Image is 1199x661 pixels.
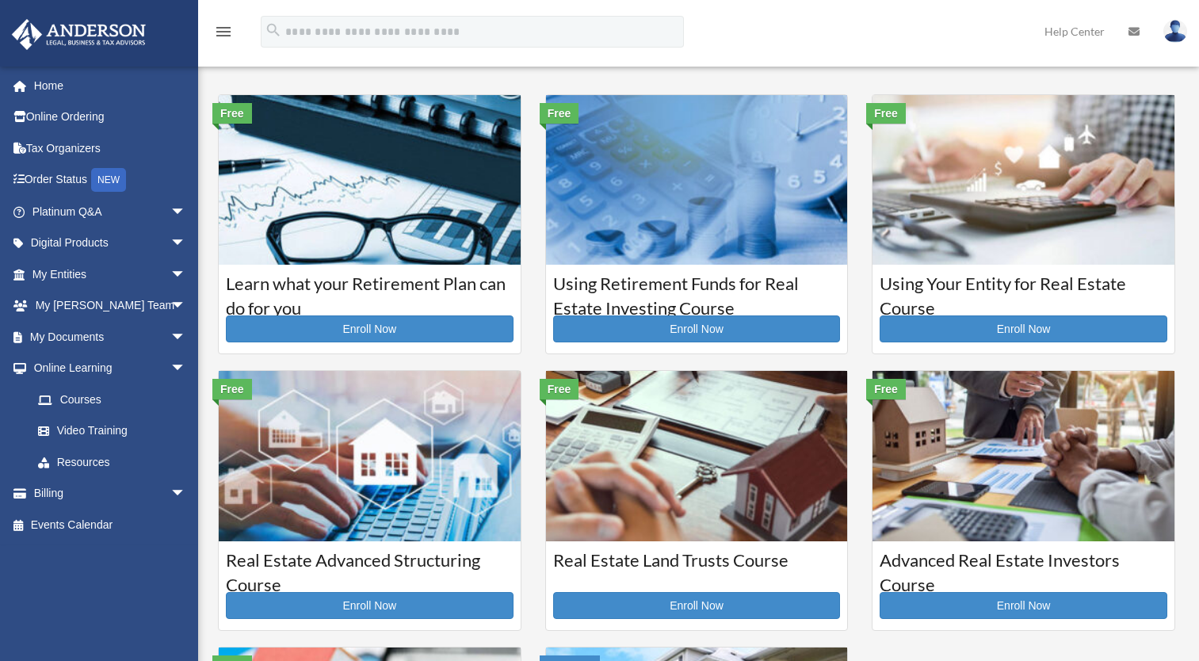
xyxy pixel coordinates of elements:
h3: Learn what your Retirement Plan can do for you [226,272,514,311]
a: Home [11,70,210,101]
div: Free [540,103,579,124]
a: menu [214,28,233,41]
a: Order StatusNEW [11,164,210,197]
a: Online Ordering [11,101,210,133]
div: Free [866,103,906,124]
a: Enroll Now [553,592,841,619]
a: Enroll Now [880,315,1167,342]
div: Free [212,103,252,124]
img: Anderson Advisors Platinum Portal [7,19,151,50]
span: arrow_drop_down [170,196,202,228]
a: My [PERSON_NAME] Teamarrow_drop_down [11,290,210,322]
a: My Documentsarrow_drop_down [11,321,210,353]
a: Online Learningarrow_drop_down [11,353,210,384]
h3: Real Estate Advanced Structuring Course [226,548,514,588]
h3: Using Your Entity for Real Estate Course [880,272,1167,311]
a: Enroll Now [226,592,514,619]
h3: Real Estate Land Trusts Course [553,548,841,588]
a: My Entitiesarrow_drop_down [11,258,210,290]
a: Resources [22,446,210,478]
i: menu [214,22,233,41]
a: Digital Productsarrow_drop_down [11,227,210,259]
a: Events Calendar [11,509,210,541]
a: Enroll Now [880,592,1167,619]
span: arrow_drop_down [170,258,202,291]
img: User Pic [1163,20,1187,43]
span: arrow_drop_down [170,290,202,323]
div: Free [212,379,252,399]
a: Tax Organizers [11,132,210,164]
span: arrow_drop_down [170,478,202,510]
span: arrow_drop_down [170,321,202,353]
h3: Advanced Real Estate Investors Course [880,548,1167,588]
a: Platinum Q&Aarrow_drop_down [11,196,210,227]
a: Enroll Now [226,315,514,342]
span: arrow_drop_down [170,227,202,260]
a: Billingarrow_drop_down [11,478,210,510]
i: search [265,21,282,39]
div: NEW [91,168,126,192]
div: Free [540,379,579,399]
span: arrow_drop_down [170,353,202,385]
a: Courses [22,384,202,415]
h3: Using Retirement Funds for Real Estate Investing Course [553,272,841,311]
div: Free [866,379,906,399]
a: Video Training [22,415,210,447]
a: Enroll Now [553,315,841,342]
